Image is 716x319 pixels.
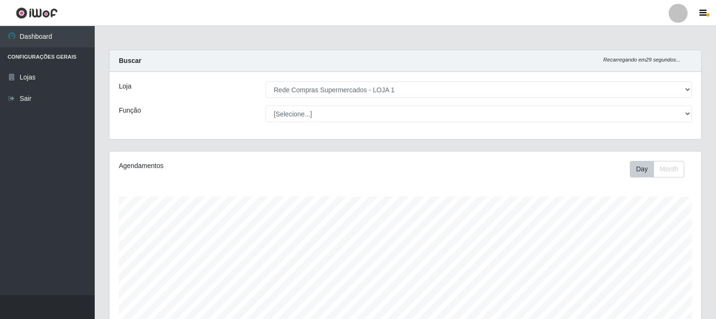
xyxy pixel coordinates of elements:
button: Day [630,161,654,177]
label: Função [119,106,141,115]
label: Loja [119,81,131,91]
img: CoreUI Logo [16,7,58,19]
i: Recarregando em 29 segundos... [603,57,680,62]
div: First group [630,161,684,177]
div: Toolbar with button groups [630,161,692,177]
strong: Buscar [119,57,141,64]
div: Agendamentos [119,161,349,171]
button: Month [653,161,684,177]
